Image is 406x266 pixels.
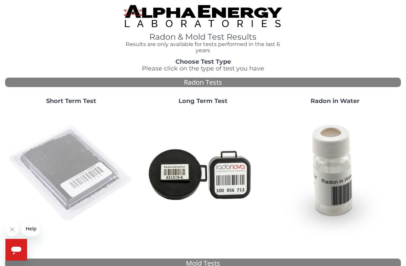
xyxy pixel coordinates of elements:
[124,5,282,27] img: TightCrop.jpg
[46,97,96,105] strong: Short Term Test
[175,58,231,65] strong: Choose Test Type
[178,97,228,105] strong: Long Term Test
[142,65,264,72] span: Please click on the type of test you have
[5,223,19,236] iframe: Close message
[5,78,401,87] div: Radon Tests
[140,110,266,237] img: Radtrak2vsRadtrak3.jpg
[272,110,398,237] img: RadoninWater.jpg
[124,41,282,53] h4: Results are only available for tests performed in the last 6 years
[311,97,360,105] strong: Radon in Water
[22,221,40,236] iframe: Message from company
[124,33,282,41] h1: Radon & Mold Test Results
[5,239,27,261] iframe: Button to launch messaging window
[8,110,134,237] img: ShortTerm.jpg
